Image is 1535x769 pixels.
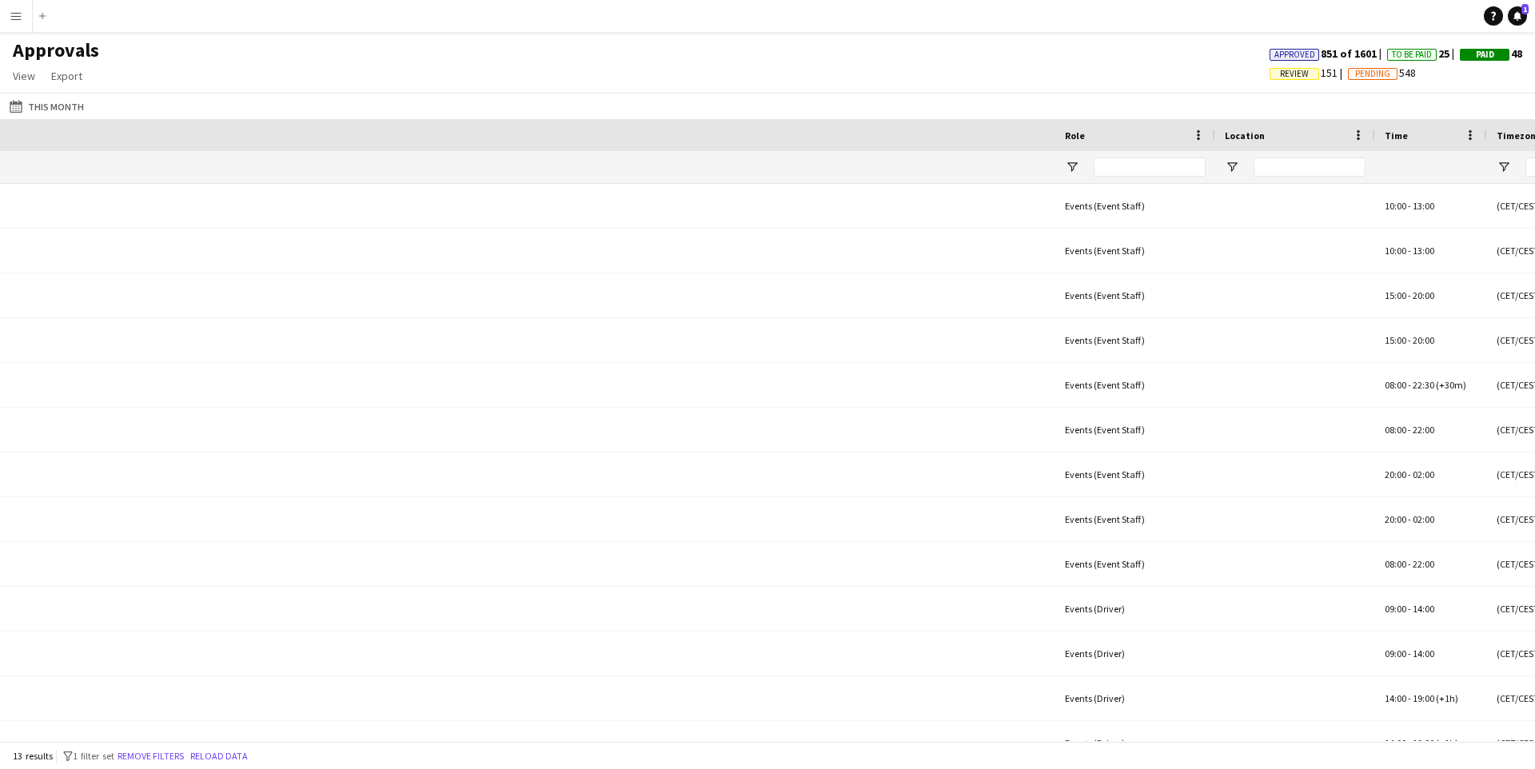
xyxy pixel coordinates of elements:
div: Events (Event Staff) [1055,363,1215,407]
span: (+1h) [1436,737,1458,749]
button: Open Filter Menu [1225,160,1239,174]
span: 14:00 [1385,737,1406,749]
span: 48 [1460,46,1522,61]
span: 14:00 [1413,603,1434,615]
span: - [1408,334,1411,346]
span: 09:00 [1385,647,1406,659]
span: 20:00 [1413,289,1434,301]
span: 09:00 [1385,603,1406,615]
span: (+30m) [1436,379,1466,391]
span: Pending [1355,69,1390,79]
span: 13:00 [1413,200,1434,212]
a: Export [45,66,89,86]
span: Paid [1476,50,1494,60]
a: View [6,66,42,86]
a: 1 [1508,6,1527,26]
span: 22:30 [1413,379,1434,391]
span: 20:00 [1413,334,1434,346]
div: Events (Driver) [1055,721,1215,765]
span: 19:00 [1413,692,1434,704]
div: Events (Event Staff) [1055,452,1215,496]
span: 151 [1270,66,1348,80]
span: 25 [1387,46,1460,61]
span: Time [1385,129,1408,141]
span: 19:00 [1413,737,1434,749]
div: Events (Event Staff) [1055,408,1215,452]
span: - [1408,513,1411,525]
span: - [1408,379,1411,391]
span: 14:00 [1385,692,1406,704]
span: 22:00 [1413,424,1434,436]
span: Role [1065,129,1085,141]
div: Events (Event Staff) [1055,542,1215,586]
span: Review [1280,69,1309,79]
span: - [1408,424,1411,436]
span: Location [1225,129,1265,141]
span: 15:00 [1385,289,1406,301]
span: - [1408,289,1411,301]
span: To Be Paid [1392,50,1432,60]
span: 1 filter set [73,750,114,762]
div: Events (Event Staff) [1055,318,1215,362]
span: 22:00 [1413,558,1434,570]
button: Reload data [187,747,251,765]
span: - [1408,200,1411,212]
span: 02:00 [1413,513,1434,525]
span: - [1408,692,1411,704]
span: 08:00 [1385,558,1406,570]
div: Events (Driver) [1055,676,1215,720]
span: 14:00 [1413,647,1434,659]
div: Events (Event Staff) [1055,229,1215,273]
span: - [1408,603,1411,615]
span: 548 [1348,66,1416,80]
div: Events (Event Staff) [1055,184,1215,228]
span: - [1408,558,1411,570]
span: 10:00 [1385,200,1406,212]
button: Remove filters [114,747,187,765]
span: 1 [1521,4,1529,14]
span: - [1408,647,1411,659]
span: - [1408,245,1411,257]
div: Events (Driver) [1055,587,1215,631]
div: Events (Event Staff) [1055,273,1215,317]
span: 08:00 [1385,424,1406,436]
span: 08:00 [1385,379,1406,391]
input: Location Filter Input [1254,157,1366,177]
span: 20:00 [1385,468,1406,480]
span: - [1408,468,1411,480]
span: Export [51,69,82,83]
span: 20:00 [1385,513,1406,525]
span: (+1h) [1436,692,1458,704]
button: Open Filter Menu [1065,160,1079,174]
div: Events (Driver) [1055,632,1215,675]
div: Events (Event Staff) [1055,497,1215,541]
button: Open Filter Menu [1497,160,1511,174]
span: 10:00 [1385,245,1406,257]
input: Role Filter Input [1094,157,1206,177]
span: 851 of 1601 [1270,46,1387,61]
span: 13:00 [1413,245,1434,257]
span: - [1408,737,1411,749]
span: Approved [1274,50,1315,60]
span: View [13,69,35,83]
span: 02:00 [1413,468,1434,480]
button: This Month [6,97,87,116]
span: 15:00 [1385,334,1406,346]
